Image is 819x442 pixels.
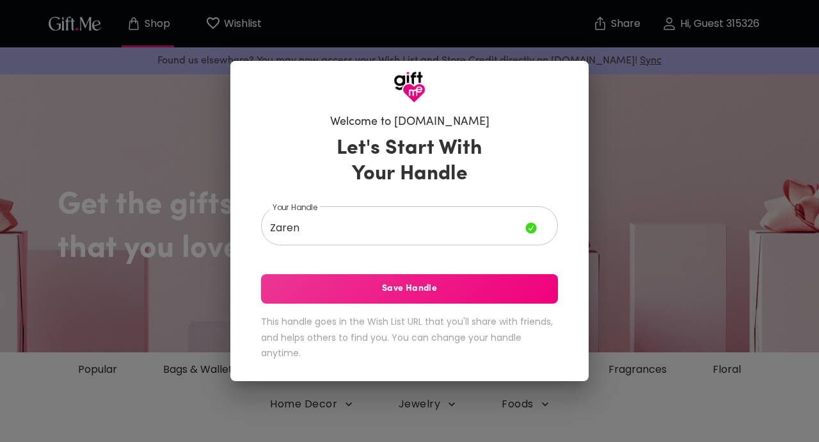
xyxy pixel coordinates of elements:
img: GiftMe Logo [394,71,425,103]
span: Save Handle [261,282,558,296]
h6: Welcome to [DOMAIN_NAME] [330,115,489,130]
button: Save Handle [261,274,558,304]
input: Your Handle [261,209,525,245]
h6: This handle goes in the Wish List URL that you'll share with friends, and helps others to find yo... [261,314,558,361]
h3: Let's Start With Your Handle [321,136,498,187]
